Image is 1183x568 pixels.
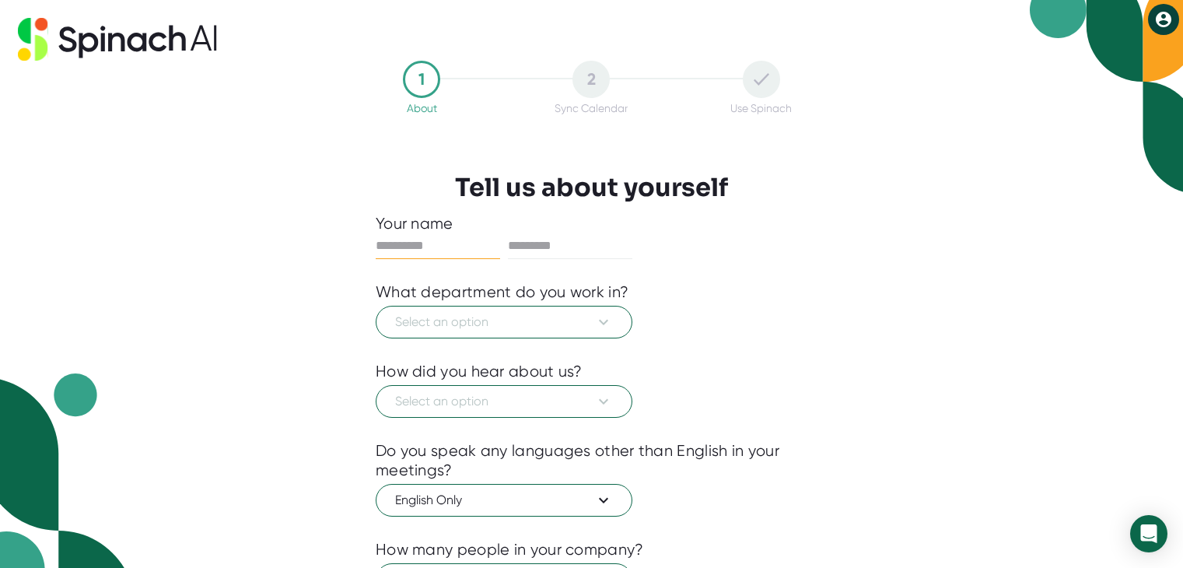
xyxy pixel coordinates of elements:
div: Do you speak any languages other than English in your meetings? [376,441,807,480]
div: Use Spinach [730,102,792,114]
div: 1 [403,61,440,98]
div: Open Intercom Messenger [1130,515,1167,552]
span: English Only [395,491,613,510]
button: English Only [376,484,632,517]
button: Select an option [376,385,632,418]
div: How many people in your company? [376,540,644,559]
button: Select an option [376,306,632,338]
span: Select an option [395,313,613,331]
div: Your name [376,214,807,233]
div: Sync Calendar [555,102,628,114]
div: What department do you work in? [376,282,628,302]
div: 2 [572,61,610,98]
div: How did you hear about us? [376,362,583,381]
span: Select an option [395,392,613,411]
h3: Tell us about yourself [455,173,728,202]
div: About [407,102,437,114]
